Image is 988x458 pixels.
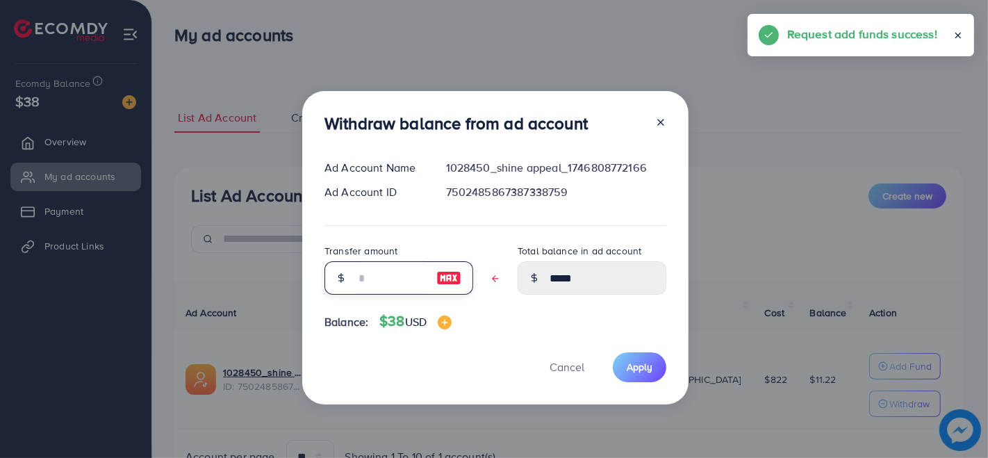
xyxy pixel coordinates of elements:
img: image [436,270,461,286]
span: USD [405,314,427,329]
span: Cancel [550,359,584,375]
span: Apply [627,360,652,374]
div: 7502485867387338759 [435,184,677,200]
div: Ad Account Name [313,160,435,176]
h4: $38 [379,313,452,330]
button: Apply [613,352,666,382]
button: Cancel [532,352,602,382]
h5: Request add funds success! [787,25,937,43]
label: Total balance in ad account [518,244,641,258]
label: Transfer amount [324,244,397,258]
span: Balance: [324,314,368,330]
div: Ad Account ID [313,184,435,200]
h3: Withdraw balance from ad account [324,113,588,133]
img: image [438,316,452,329]
div: 1028450_shine appeal_1746808772166 [435,160,677,176]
